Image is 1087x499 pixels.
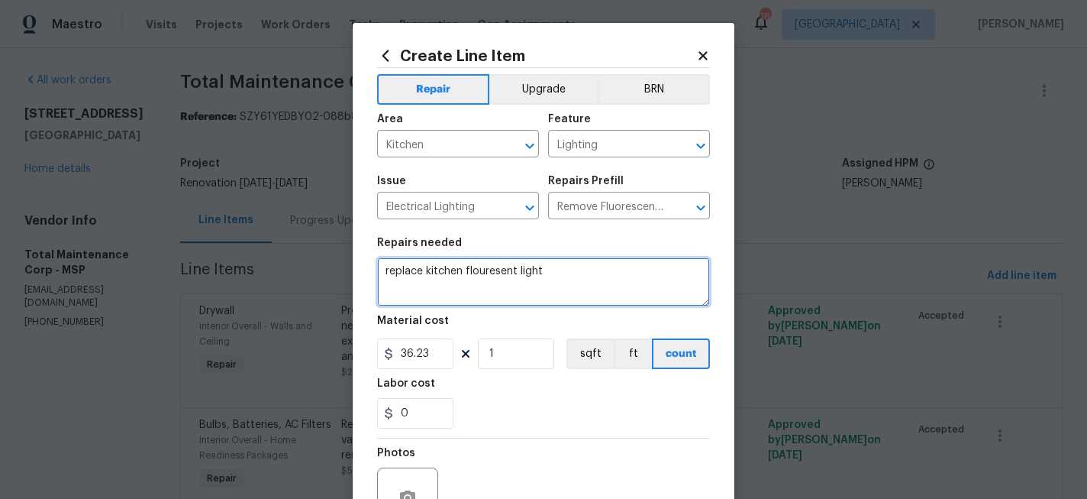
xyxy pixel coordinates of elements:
button: Open [690,135,711,157]
button: count [652,339,710,369]
h5: Material cost [377,316,449,326]
h5: Feature [548,114,591,125]
h5: Labor cost [377,378,435,389]
button: Open [690,197,711,219]
button: sqft [566,339,614,369]
h2: Create Line Item [377,47,696,64]
h5: Issue [377,176,406,186]
h5: Repairs Prefill [548,176,624,186]
h5: Photos [377,448,415,458]
button: Open [519,135,540,157]
button: BRN [598,74,710,105]
textarea: replace kitchen flouresent light [377,258,710,306]
button: Upgrade [489,74,598,105]
button: Repair [377,74,489,105]
button: Open [519,197,540,219]
h5: Area [377,114,403,125]
h5: Repairs needed [377,238,462,248]
button: ft [614,339,652,369]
